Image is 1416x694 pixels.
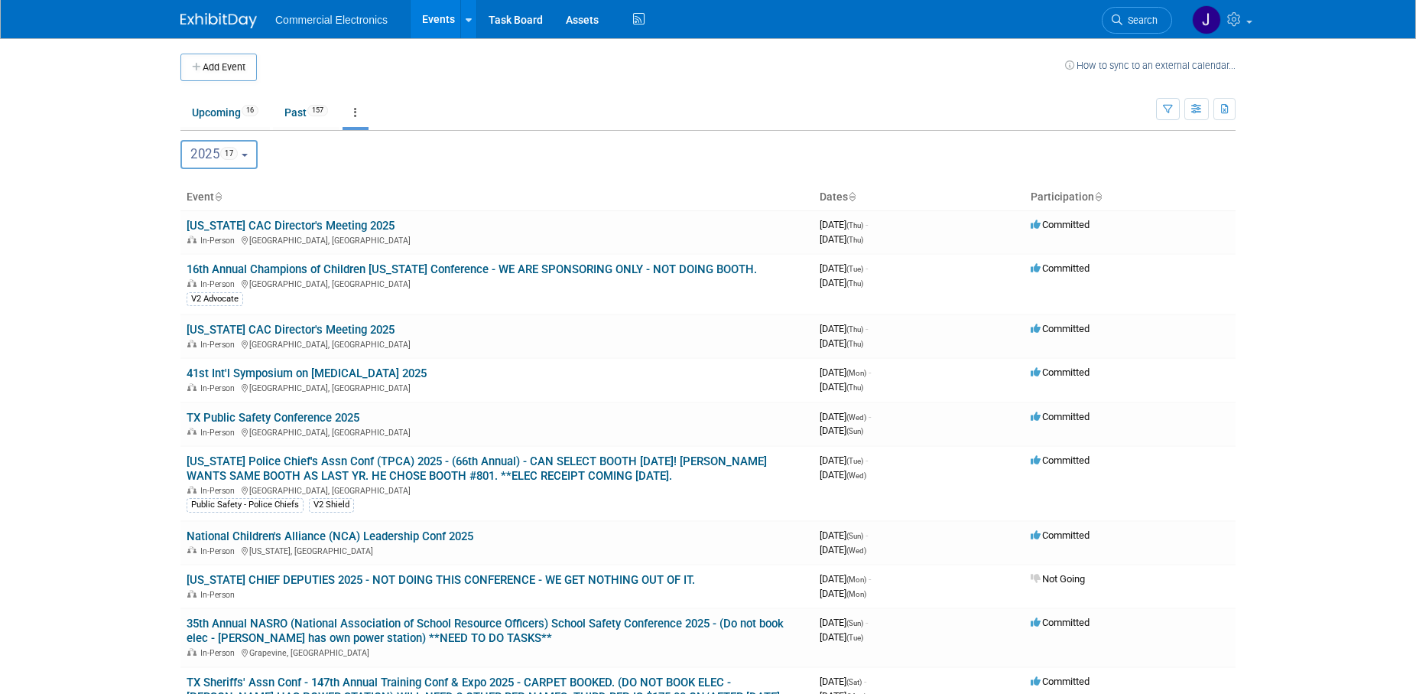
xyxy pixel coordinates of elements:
[820,617,868,628] span: [DATE]
[307,105,328,116] span: 157
[187,381,807,393] div: [GEOGRAPHIC_DATA], [GEOGRAPHIC_DATA]
[866,529,868,541] span: -
[820,337,863,349] span: [DATE]
[846,532,863,540] span: (Sun)
[187,383,196,391] img: In-Person Event
[190,146,238,161] span: 2025
[187,498,304,512] div: Public Safety - Police Chiefs
[846,265,863,273] span: (Tue)
[187,484,807,496] div: [GEOGRAPHIC_DATA], [GEOGRAPHIC_DATA]
[200,428,239,438] span: In-Person
[200,236,239,246] span: In-Person
[846,427,863,435] span: (Sun)
[200,546,239,556] span: In-Person
[1031,323,1090,334] span: Committed
[1031,573,1085,585] span: Not Going
[187,411,359,425] a: TX Public Safety Conference 2025
[846,457,863,465] span: (Tue)
[820,469,866,481] span: [DATE]
[846,634,863,642] span: (Tue)
[1031,219,1090,230] span: Committed
[866,219,868,230] span: -
[187,486,196,494] img: In-Person Event
[869,367,871,378] span: -
[1192,5,1221,34] img: Jennifer Roosa
[848,191,856,203] a: Sort by Start Date
[1025,184,1236,210] th: Participation
[180,98,270,127] a: Upcoming16
[1031,676,1090,687] span: Committed
[820,544,866,556] span: [DATE]
[187,367,427,380] a: 41st Int'l Symposium on [MEDICAL_DATA] 2025
[273,98,339,127] a: Past157
[846,325,863,334] span: (Thu)
[187,292,243,306] div: V2 Advocate
[309,498,354,512] div: V2 Shield
[200,340,239,350] span: In-Person
[187,236,196,243] img: In-Person Event
[187,573,695,587] a: [US_STATE] CHIEF DEPUTIES 2025 - NOT DOING THIS CONFERENCE - WE GET NOTHING OUT OF IT.
[187,262,757,276] a: 16th Annual Champions of Children [US_STATE] Conference - WE ARE SPONSORING ONLY - NOT DOING BOOTH.
[1031,411,1090,422] span: Committed
[187,544,807,556] div: [US_STATE], [GEOGRAPHIC_DATA]
[200,383,239,393] span: In-Person
[1031,262,1090,274] span: Committed
[814,184,1025,210] th: Dates
[187,646,807,658] div: Grapevine, [GEOGRAPHIC_DATA]
[846,279,863,288] span: (Thu)
[187,233,807,246] div: [GEOGRAPHIC_DATA], [GEOGRAPHIC_DATA]
[275,14,388,26] span: Commercial Electronics
[846,236,863,244] span: (Thu)
[820,367,871,378] span: [DATE]
[864,676,866,687] span: -
[1065,60,1236,71] a: How to sync to an external calendar...
[1031,367,1090,378] span: Committed
[1094,191,1102,203] a: Sort by Participation Type
[866,323,868,334] span: -
[200,648,239,658] span: In-Person
[866,455,868,466] span: -
[820,381,863,393] span: [DATE]
[180,13,257,28] img: ExhibitDay
[846,575,866,584] span: (Mon)
[1122,15,1158,26] span: Search
[187,425,807,438] div: [GEOGRAPHIC_DATA], [GEOGRAPHIC_DATA]
[200,486,239,496] span: In-Person
[187,590,196,598] img: In-Person Event
[866,617,868,628] span: -
[187,219,395,233] a: [US_STATE] CAC Director's Meeting 2025
[1031,455,1090,466] span: Committed
[1031,617,1090,628] span: Committed
[187,337,807,350] div: [GEOGRAPHIC_DATA], [GEOGRAPHIC_DATA]
[180,184,814,210] th: Event
[820,219,868,230] span: [DATE]
[820,411,871,422] span: [DATE]
[187,340,196,347] img: In-Person Event
[187,279,196,287] img: In-Person Event
[200,590,239,600] span: In-Person
[846,678,862,686] span: (Sat)
[220,147,238,160] span: 17
[187,648,196,656] img: In-Person Event
[846,221,863,230] span: (Thu)
[846,619,863,627] span: (Sun)
[187,277,807,289] div: [GEOGRAPHIC_DATA], [GEOGRAPHIC_DATA]
[820,455,868,466] span: [DATE]
[820,588,866,599] span: [DATE]
[187,617,784,645] a: 35th Annual NASRO (National Association of School Resource Officers) School Safety Conference 202...
[187,546,196,554] img: In-Person Event
[200,279,239,289] span: In-Person
[187,455,767,483] a: [US_STATE] Police Chief's Assn Conf (TPCA) 2025 - (66th Annual) - CAN SELECT BOOTH [DATE]! [PERSO...
[820,676,866,687] span: [DATE]
[846,546,866,555] span: (Wed)
[214,191,222,203] a: Sort by Event Name
[820,529,868,541] span: [DATE]
[846,471,866,480] span: (Wed)
[846,340,863,348] span: (Thu)
[242,105,258,116] span: 16
[820,233,863,245] span: [DATE]
[1102,7,1172,34] a: Search
[820,425,863,436] span: [DATE]
[846,590,866,598] span: (Mon)
[820,631,863,643] span: [DATE]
